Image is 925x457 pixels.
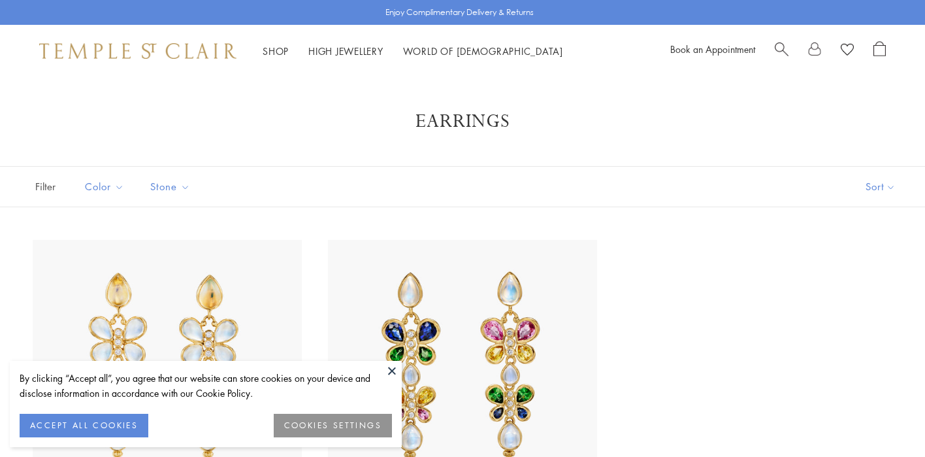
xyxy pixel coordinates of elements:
[385,6,534,19] p: Enjoy Complimentary Delivery & Returns
[308,44,383,58] a: High JewelleryHigh Jewellery
[140,172,200,201] button: Stone
[20,414,148,437] button: ACCEPT ALL COOKIES
[836,167,925,207] button: Show sort by
[75,172,134,201] button: Color
[20,371,392,401] div: By clicking “Accept all”, you agree that our website can store cookies on your device and disclos...
[39,43,236,59] img: Temple St. Clair
[263,43,563,59] nav: Main navigation
[873,41,886,61] a: Open Shopping Bag
[263,44,289,58] a: ShopShop
[274,414,392,437] button: COOKIES SETTINGS
[52,110,873,133] h1: Earrings
[78,178,134,195] span: Color
[841,41,854,61] a: View Wishlist
[670,42,755,56] a: Book an Appointment
[403,44,563,58] a: World of [DEMOGRAPHIC_DATA]World of [DEMOGRAPHIC_DATA]
[775,41,788,61] a: Search
[144,178,200,195] span: Stone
